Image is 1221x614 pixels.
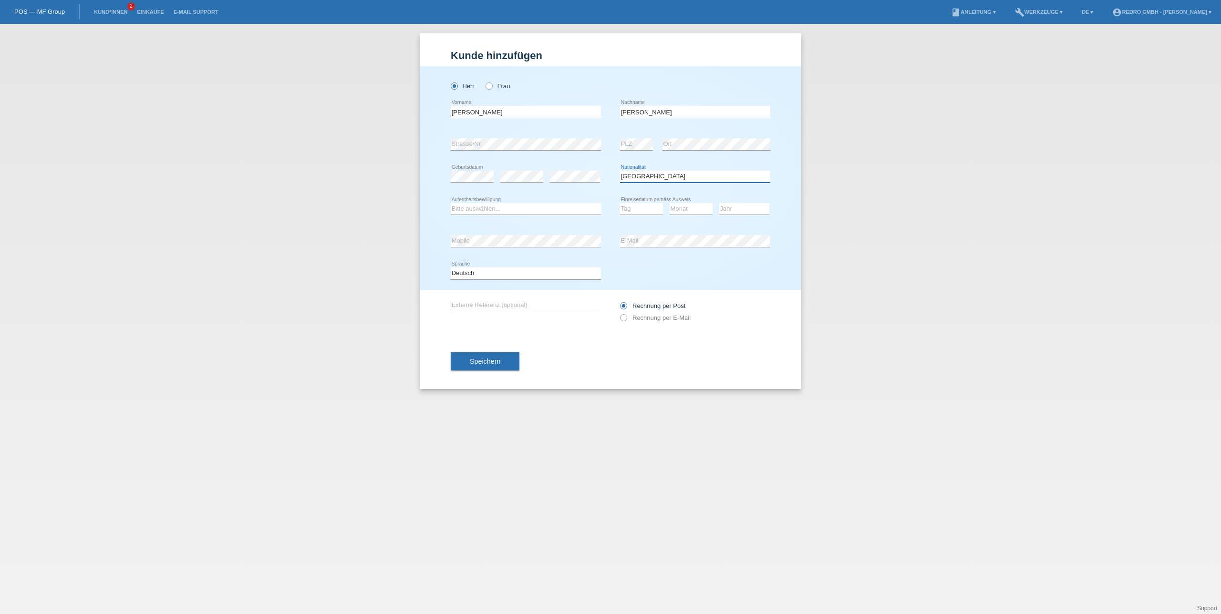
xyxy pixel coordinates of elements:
[486,82,510,90] label: Frau
[1010,9,1068,15] a: buildWerkzeuge ▾
[620,314,626,326] input: Rechnung per E-Mail
[132,9,168,15] a: Einkäufe
[451,352,519,370] button: Speichern
[1015,8,1024,17] i: build
[1197,605,1217,612] a: Support
[470,358,500,365] span: Speichern
[620,302,685,309] label: Rechnung per Post
[1107,9,1216,15] a: account_circleRedro GmbH - [PERSON_NAME] ▾
[486,82,492,89] input: Frau
[951,8,961,17] i: book
[1112,8,1122,17] i: account_circle
[620,302,626,314] input: Rechnung per Post
[946,9,1000,15] a: bookAnleitung ▾
[169,9,223,15] a: E-Mail Support
[1077,9,1098,15] a: DE ▾
[451,82,457,89] input: Herr
[89,9,132,15] a: Kund*innen
[14,8,65,15] a: POS — MF Group
[127,2,135,10] span: 2
[451,82,475,90] label: Herr
[451,50,770,61] h1: Kunde hinzufügen
[620,314,691,321] label: Rechnung per E-Mail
